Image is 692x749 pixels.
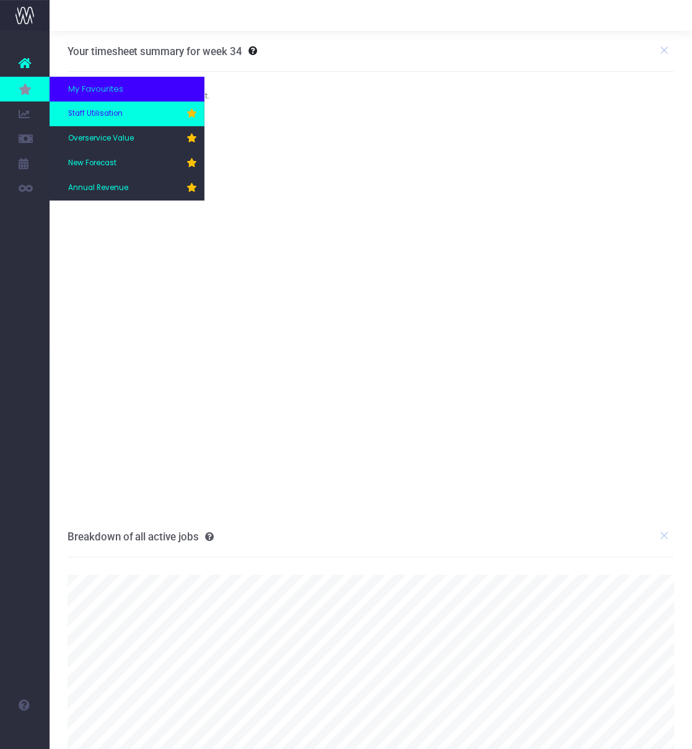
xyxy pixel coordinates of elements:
[68,530,214,543] h3: Breakdown of all active jobs
[68,83,123,95] span: My Favourites
[58,90,684,102] div: No records found for this week yet.
[68,183,128,194] span: Annual Revenue
[50,126,204,151] a: Overservice Value
[50,151,204,176] a: New Forecast
[50,176,204,201] a: Annual Revenue
[15,724,34,743] img: images/default_profile_image.png
[68,158,116,169] span: New Forecast
[68,108,123,119] span: Staff Utilisation
[68,133,134,144] span: Overservice Value
[68,45,243,58] h3: Your timesheet summary for week 34
[50,102,204,126] a: Staff Utilisation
